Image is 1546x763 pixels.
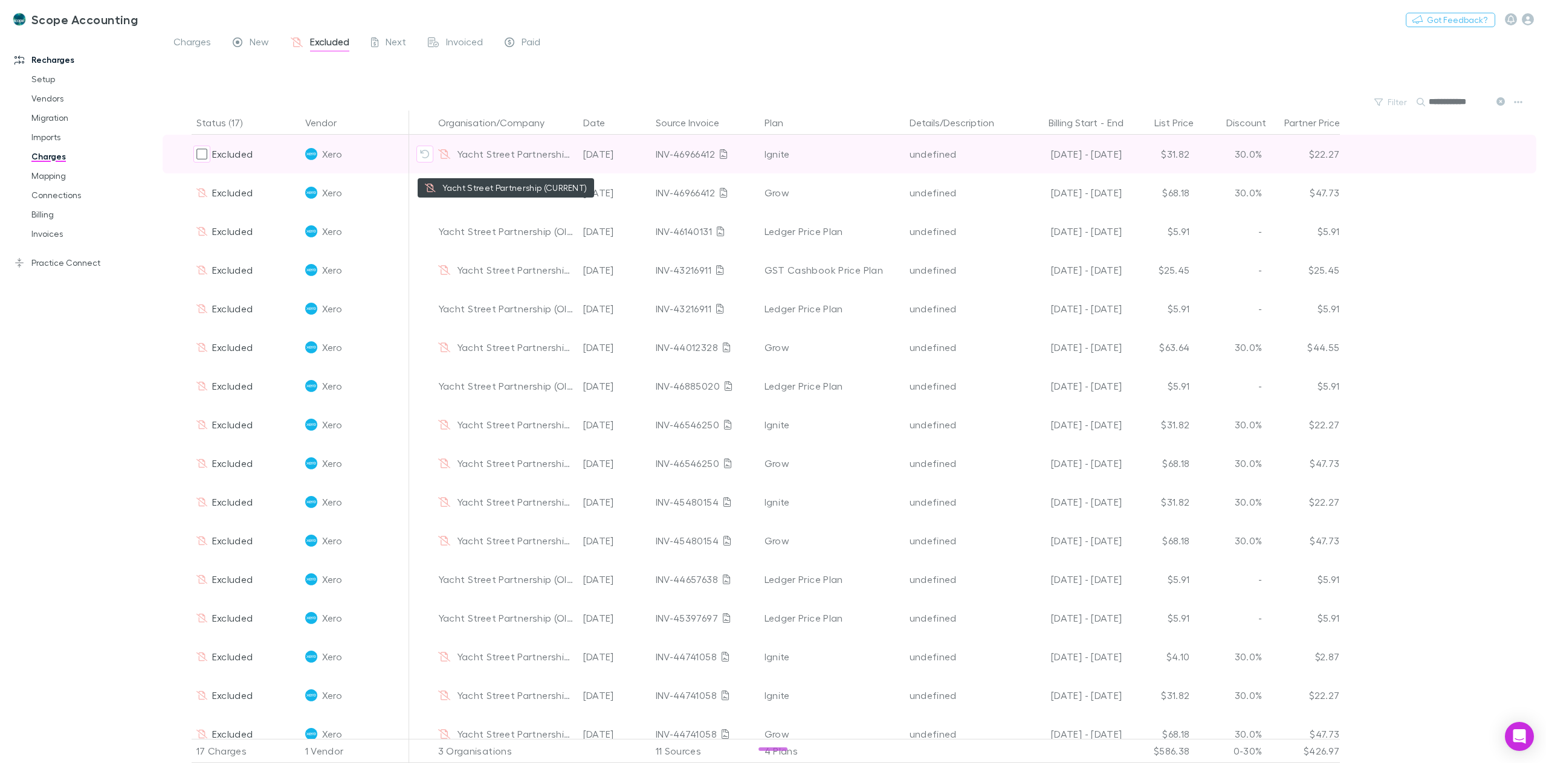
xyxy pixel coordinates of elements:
[212,264,253,275] span: Excluded
[1018,405,1122,444] div: [DATE] - [DATE]
[438,212,574,251] div: Yacht Street Partnership (Old file)
[583,111,619,135] button: Date
[656,444,755,483] div: INV-46546250
[656,599,755,637] div: INV-45397697
[1122,444,1195,483] div: $68.18
[322,289,342,328] span: Xero
[305,535,317,547] img: Xero's Logo
[1267,444,1340,483] div: $47.73
[212,728,253,739] span: Excluded
[765,405,900,444] div: Ignite
[1154,111,1208,135] button: List Price
[578,367,651,405] div: [DATE]
[1049,111,1098,135] button: Billing Start
[1018,521,1122,560] div: [DATE] - [DATE]
[578,212,651,251] div: [DATE]
[212,341,253,353] span: Excluded
[765,328,900,367] div: Grow
[1018,637,1122,676] div: [DATE] - [DATE]
[910,367,1009,405] div: undefined
[438,251,574,289] div: Yacht Street Partnership (CURRENT)
[1122,560,1195,599] div: $5.91
[1018,444,1122,483] div: [DATE] - [DATE]
[19,127,169,147] a: Imports
[765,289,900,328] div: Ledger Price Plan
[656,212,755,251] div: INV-46140131
[19,224,169,243] a: Invoices
[1122,328,1195,367] div: $63.64
[765,483,900,521] div: Ignite
[212,148,253,159] span: Excluded
[656,483,755,521] div: INV-45480154
[322,560,342,599] span: Xero
[578,560,651,599] div: [DATE]
[910,715,1009,753] div: undefined
[305,303,317,315] img: Xero's Logo
[212,651,253,662] span: Excluded
[656,637,755,676] div: INV-44741058
[322,367,342,405] span: Xero
[438,135,574,173] div: Yacht Street Partnership (CURRENT)
[1018,367,1122,405] div: [DATE] - [DATE]
[1267,599,1340,637] div: $5.91
[1195,367,1267,405] div: -
[765,251,900,289] div: GST Cashbook Price Plan
[765,599,900,637] div: Ledger Price Plan
[765,367,900,405] div: Ledger Price Plan
[2,253,169,272] a: Practice Connect
[765,135,900,173] div: Ignite
[910,405,1009,444] div: undefined
[438,405,574,444] div: Yacht Street Partnership (CURRENT)
[910,637,1009,676] div: undefined
[1122,289,1195,328] div: $5.91
[12,12,27,27] img: Scope Accounting's Logo
[910,212,1009,251] div: undefined
[212,225,253,237] span: Excluded
[1284,111,1354,135] button: Partner Price
[1122,367,1195,405] div: $5.91
[656,251,755,289] div: INV-43216911
[19,166,169,185] a: Mapping
[1267,135,1340,173] div: $22.27
[250,36,269,51] span: New
[322,483,342,521] span: Xero
[1267,739,1340,763] div: $426.97
[1267,251,1340,289] div: $25.45
[438,111,559,135] button: Organisation/Company
[212,187,253,198] span: Excluded
[910,135,1009,173] div: undefined
[305,419,317,431] img: Xero's Logo
[910,251,1009,289] div: undefined
[386,36,406,51] span: Next
[1122,715,1195,753] div: $68.18
[438,560,574,599] div: Yacht Street Partnership (Old file)
[1122,521,1195,560] div: $68.18
[438,328,574,367] div: Yacht Street Partnership (TonikDV Skopje & Capari)
[910,328,1009,367] div: undefined
[1195,405,1267,444] div: 30.0%
[305,573,317,585] img: Xero's Logo
[578,483,651,521] div: [DATE]
[656,111,734,135] button: Source Invoice
[651,739,760,763] div: 11 Sources
[578,328,651,367] div: [DATE]
[212,303,253,314] span: Excluded
[322,676,342,715] span: Xero
[1368,95,1414,109] button: Filter
[1195,328,1267,367] div: 30.0%
[19,185,169,205] a: Connections
[19,147,169,166] a: Charges
[196,111,257,135] button: Status (17)
[1018,560,1122,599] div: [DATE] - [DATE]
[1018,599,1122,637] div: [DATE] - [DATE]
[305,264,317,276] img: Xero's Logo
[438,715,574,753] div: Yacht Street Partnership (TonikDV Skopje & Capari)
[322,405,342,444] span: Xero
[1122,135,1195,173] div: $31.82
[1195,739,1267,763] div: 0-30%
[1195,599,1267,637] div: -
[212,689,253,701] span: Excluded
[5,5,145,34] a: Scope Accounting
[31,12,138,27] h3: Scope Accounting
[438,521,574,560] div: Yacht Street Partnership (TonikDV Skopje & Capari)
